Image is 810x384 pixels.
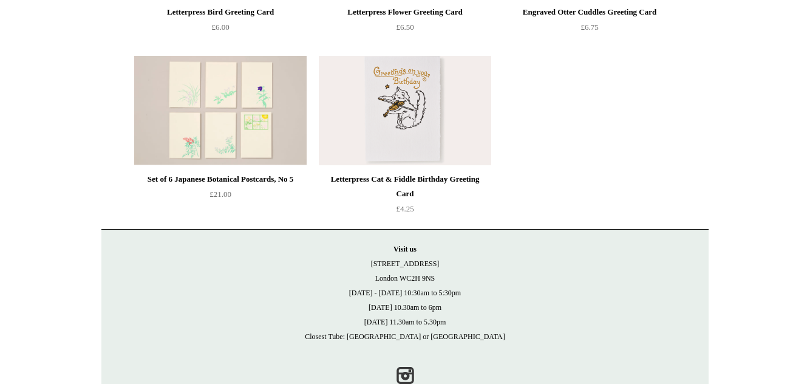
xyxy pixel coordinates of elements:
span: £21.00 [209,190,231,199]
span: £4.25 [396,204,414,213]
a: Letterpress Cat & Fiddle Birthday Greeting Card £4.25 [319,172,491,222]
div: Engraved Otter Cuddles Greeting Card [506,5,673,19]
div: Set of 6 Japanese Botanical Postcards, No 5 [137,172,304,187]
a: Set of 6 Japanese Botanical Postcards, No 5 Set of 6 Japanese Botanical Postcards, No 5 [134,56,307,165]
span: £6.75 [580,22,598,32]
div: Letterpress Flower Greeting Card [322,5,488,19]
img: Set of 6 Japanese Botanical Postcards, No 5 [134,56,307,165]
a: Engraved Otter Cuddles Greeting Card £6.75 [503,5,676,55]
a: Set of 6 Japanese Botanical Postcards, No 5 £21.00 [134,172,307,222]
strong: Visit us [393,245,417,253]
span: £6.50 [396,22,414,32]
p: [STREET_ADDRESS] London WC2H 9NS [DATE] - [DATE] 10:30am to 5:30pm [DATE] 10.30am to 6pm [DATE] 1... [114,242,696,344]
a: Letterpress Bird Greeting Card £6.00 [134,5,307,55]
span: £6.00 [211,22,229,32]
a: Letterpress Flower Greeting Card £6.50 [319,5,491,55]
div: Letterpress Bird Greeting Card [137,5,304,19]
a: Letterpress Cat & Fiddle Birthday Greeting Card Letterpress Cat & Fiddle Birthday Greeting Card [319,56,491,165]
img: Letterpress Cat & Fiddle Birthday Greeting Card [319,56,491,165]
div: Letterpress Cat & Fiddle Birthday Greeting Card [322,172,488,201]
